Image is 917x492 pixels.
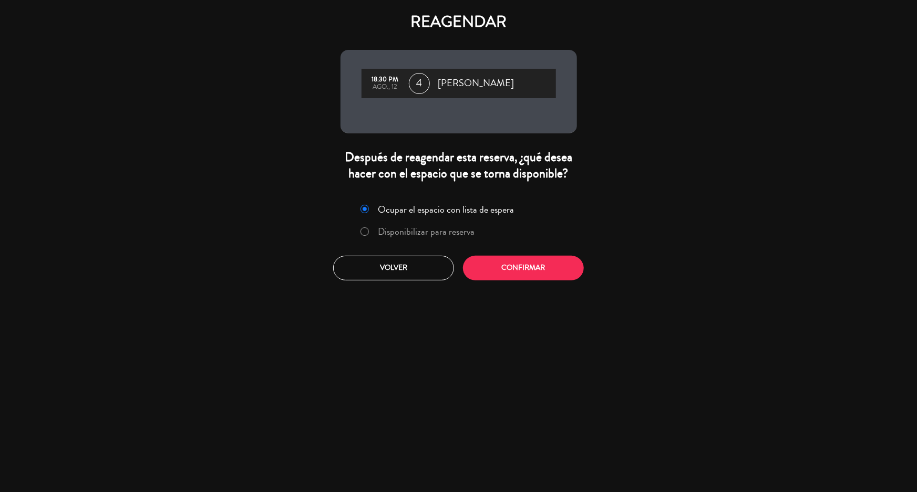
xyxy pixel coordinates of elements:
[378,227,475,236] label: Disponibilizar para reserva
[341,149,577,182] div: Después de reagendar esta reserva, ¿qué desea hacer con el espacio que se torna disponible?
[438,76,514,91] span: [PERSON_NAME]
[367,83,404,91] div: ago., 12
[367,76,404,83] div: 18:30 PM
[341,13,577,32] h4: REAGENDAR
[378,205,514,214] label: Ocupar el espacio con lista de espera
[333,256,454,280] button: Volver
[463,256,584,280] button: Confirmar
[409,73,430,94] span: 4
